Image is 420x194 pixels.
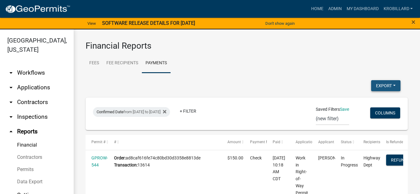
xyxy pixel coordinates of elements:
[175,106,201,117] a: + Filter
[227,155,243,160] span: $150.00
[102,20,195,26] strong: SOFTWARE RELEASE DETAILS FOR [DATE]
[86,54,103,73] a: Fees
[273,155,284,182] div: [DATE] 10:18 AM CDT
[381,3,415,15] a: krobillard
[86,41,408,51] h3: Financial Reports
[91,155,108,167] a: GPROW-544
[318,140,334,144] span: Applicant
[222,135,244,150] datatable-header-cell: Amount
[97,110,123,114] span: Confirmed Date
[363,140,380,144] span: Recipients
[7,113,15,121] i: arrow_drop_down
[289,135,312,150] datatable-header-cell: Application
[7,128,15,135] i: arrow_drop_up
[142,54,171,73] a: Payments
[93,107,170,117] div: from [DATE] to [DATE]
[386,158,412,163] wm-modal-confirm: Refund Payment
[341,155,358,167] span: In Progress
[296,140,315,144] span: Application
[335,135,358,150] datatable-header-cell: Status
[7,99,15,106] i: arrow_drop_down
[114,140,116,144] span: #
[7,84,15,91] i: arrow_drop_down
[227,140,241,144] span: Amount
[244,135,267,150] datatable-header-cell: Payment Method
[411,18,415,26] span: ×
[263,18,297,28] button: Don't show again
[85,18,98,28] a: View
[386,155,412,166] button: Refund
[114,155,216,169] div: ad8caf616fe74c80bd30d3358e8813de 13614
[308,3,326,15] a: Home
[7,69,15,76] i: arrow_drop_down
[380,135,403,150] datatable-header-cell: Is Refunded
[91,140,105,144] span: Permit #
[370,107,400,118] button: Columns
[114,155,126,160] b: Order:
[358,135,380,150] datatable-header-cell: Recipients
[371,80,400,91] button: Export
[267,135,289,150] datatable-header-cell: Paid
[411,18,415,26] button: Close
[114,162,138,167] b: Transaction:
[344,3,381,15] a: My Dashboard
[108,135,222,150] datatable-header-cell: #
[326,3,344,15] a: Admin
[103,54,142,73] a: Fee Recipients
[318,155,351,160] span: Emmie Scheffler
[386,140,405,144] span: Is Refunded
[316,106,340,113] span: Saved Filters
[363,155,380,167] span: Highway Dept
[340,107,349,112] a: Save
[341,140,352,144] span: Status
[273,140,280,144] span: Paid
[250,140,278,144] span: Payment Method
[312,135,335,150] datatable-header-cell: Applicant
[250,155,262,160] span: Check
[86,135,108,150] datatable-header-cell: Permit #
